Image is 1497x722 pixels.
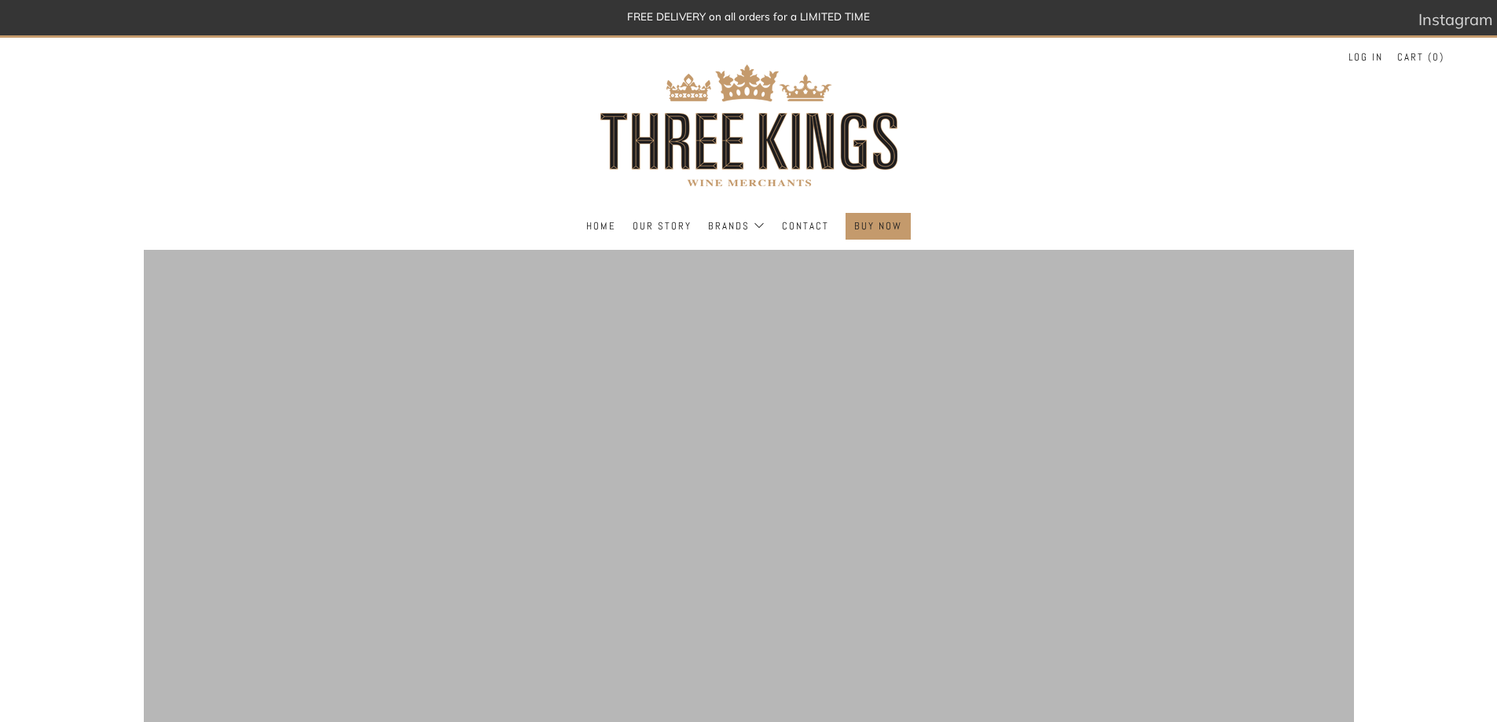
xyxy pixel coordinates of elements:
a: Our Story [633,214,692,239]
img: three kings wine merchants [592,38,906,213]
span: 0 [1433,50,1440,64]
a: Home [586,214,616,239]
a: BUY NOW [854,214,902,239]
a: Brands [708,214,765,239]
a: Cart (0) [1397,45,1444,70]
a: Instagram [1418,4,1493,35]
span: Instagram [1418,9,1493,29]
a: Log in [1348,45,1383,70]
a: Contact [782,214,829,239]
